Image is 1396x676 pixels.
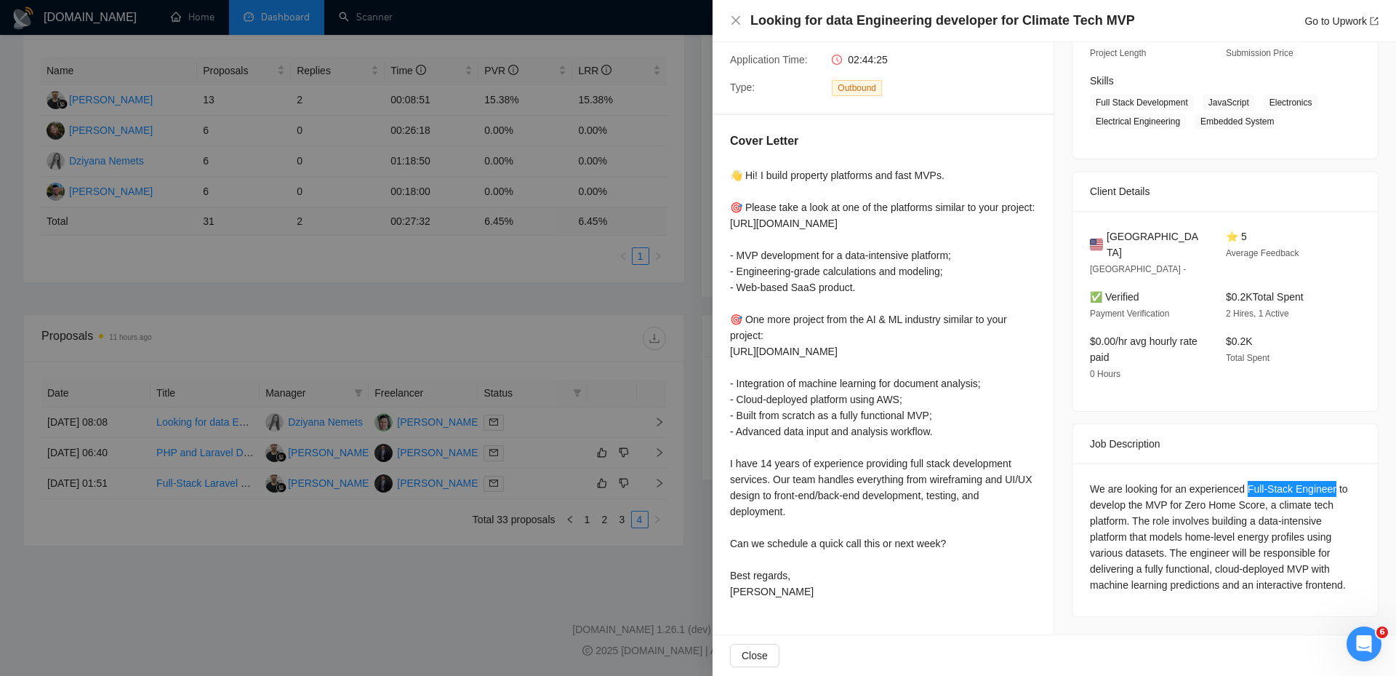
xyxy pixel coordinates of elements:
span: Electrical Engineering [1090,114,1186,130]
span: Average Feedback [1226,248,1299,258]
span: Close [742,648,768,664]
span: JavaScript [1203,95,1255,111]
span: ⭐ 5 [1226,231,1247,242]
div: Client Details [1090,172,1360,211]
span: Embedded System [1195,114,1280,130]
span: 02:44:25 [848,54,888,65]
span: Submission Price [1226,48,1293,58]
button: Close [730,644,779,667]
span: close [730,15,742,26]
img: 🇺🇸 [1090,236,1103,252]
span: 0 Hours [1090,369,1120,379]
span: export [1370,17,1379,25]
span: Outbound [832,80,882,96]
span: Total Spent [1226,353,1269,363]
span: Project Length [1090,48,1146,58]
span: ✅ Verified [1090,291,1139,303]
span: 2 Hires, 1 Active [1226,309,1289,319]
div: Job Description [1090,424,1360,464]
span: Type: [730,81,755,93]
span: Payment Verification [1090,309,1169,319]
span: [GEOGRAPHIC_DATA] [1107,228,1203,261]
h5: Cover Letter [730,132,798,150]
span: Full Stack Development [1090,95,1194,111]
span: 6 [1376,627,1388,638]
span: $0.2K [1226,335,1253,347]
span: $0.2K Total Spent [1226,291,1304,303]
span: Skills [1090,75,1114,87]
a: Go to Upworkexport [1304,15,1379,27]
button: Close [730,15,742,27]
div: We are looking for an experienced Full-Stack Engineer to develop the MVP for Zero Home Score, a c... [1090,481,1360,593]
span: [GEOGRAPHIC_DATA] - [1090,264,1186,274]
h4: Looking for data Engineering developer for Climate Tech MVP [750,12,1135,30]
div: 👋 Hi! I build property platforms and fast MVPs. 🎯 Please take a look at one of the platforms simi... [730,167,1036,600]
iframe: Intercom live chat [1347,627,1381,661]
span: Electronics [1264,95,1318,111]
span: Application Time: [730,54,808,65]
span: clock-circle [832,55,842,65]
span: $0.00/hr avg hourly rate paid [1090,335,1198,363]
